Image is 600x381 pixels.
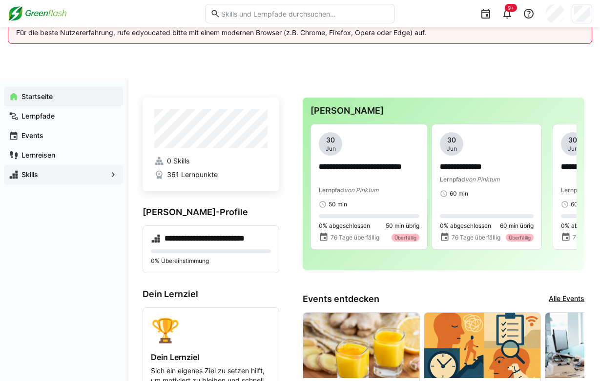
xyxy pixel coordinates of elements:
[568,135,577,145] span: 30
[167,170,218,180] span: 361 Lernpunkte
[344,186,378,194] span: von Pinktum
[331,234,379,241] span: 76 Tage überfällig
[319,186,344,194] span: Lernpfad
[326,145,336,153] span: Jun
[452,234,500,241] span: 76 Tage überfällig
[440,222,491,230] span: 0% abgeschlossen
[303,313,419,378] img: image
[440,176,465,183] span: Lernpfad
[392,234,419,241] div: Überfällig
[386,222,419,230] span: 50 min übrig
[465,176,499,183] span: von Pinktum
[424,313,540,378] img: image
[568,145,578,153] span: Jun
[319,222,370,230] span: 0% abgeschlossen
[447,145,457,153] span: Jun
[329,201,347,208] span: 50 min
[326,135,335,145] span: 30
[143,207,279,218] h3: [PERSON_NAME]-Profile
[303,294,379,304] h3: Events entdecken
[310,105,577,116] h3: [PERSON_NAME]
[549,294,584,304] a: Alle Events
[506,234,534,241] div: Überfällig
[220,9,390,18] input: Skills und Lernpfade durchsuchen…
[151,257,271,265] p: 0% Übereinstimmung
[16,28,584,38] p: Für die beste Nutzererfahrung, rufe edyoucated bitte mit einem modernen Browser (z.B. Chrome, Fir...
[561,186,586,194] span: Lernpfad
[450,190,468,198] span: 60 min
[154,156,268,166] a: 0 Skills
[151,352,271,362] h4: Dein Lernziel
[571,201,589,208] span: 60 min
[447,135,456,145] span: 30
[500,222,534,230] span: 60 min übrig
[508,5,514,11] span: 9+
[143,289,279,300] h3: Dein Lernziel
[151,316,271,344] div: 🏆
[167,156,189,166] span: 0 Skills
